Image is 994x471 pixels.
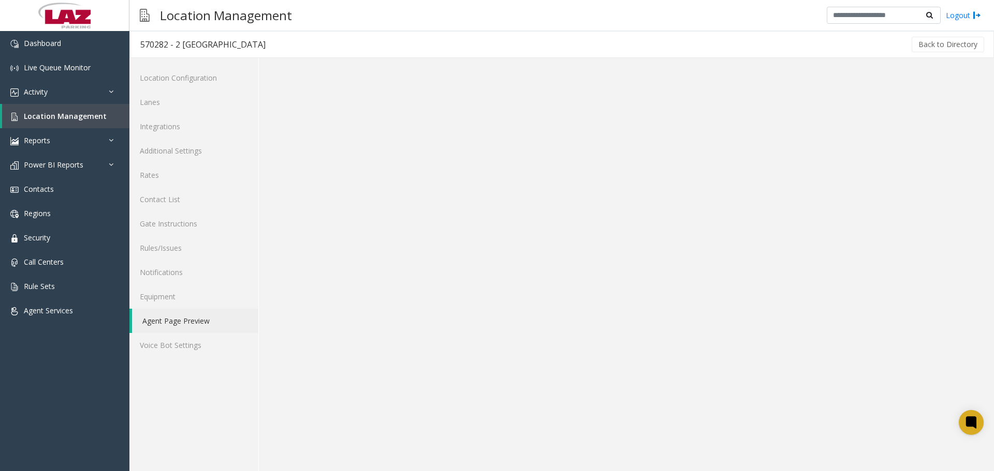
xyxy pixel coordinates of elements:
span: Rule Sets [24,281,55,291]
span: Location Management [24,111,107,121]
span: Live Queue Monitor [24,63,91,72]
h3: Location Management [155,3,297,28]
span: Power BI Reports [24,160,83,170]
span: Contacts [24,184,54,194]
span: Security [24,233,50,242]
div: 570282 - 2 [GEOGRAPHIC_DATA] [140,38,266,51]
a: Contact List [129,187,258,211]
img: 'icon' [10,283,19,291]
img: 'icon' [10,161,19,170]
img: 'icon' [10,234,19,242]
span: Regions [24,208,51,218]
a: Rates [129,163,258,187]
img: 'icon' [10,259,19,267]
img: 'icon' [10,64,19,72]
img: logout [973,10,981,21]
img: 'icon' [10,40,19,48]
a: Notifications [129,260,258,284]
img: 'icon' [10,210,19,218]
span: Agent Services [24,306,73,315]
span: Reports [24,135,50,145]
a: Rules/Issues [129,236,258,260]
a: Equipment [129,284,258,309]
a: Gate Instructions [129,211,258,236]
a: Additional Settings [129,139,258,163]
img: pageIcon [140,3,150,28]
a: Agent Page Preview [132,309,258,333]
span: Call Centers [24,257,64,267]
a: Integrations [129,114,258,139]
img: 'icon' [10,113,19,121]
a: Voice Bot Settings [129,333,258,357]
span: Dashboard [24,38,61,48]
a: Lanes [129,90,258,114]
button: Back to Directory [912,37,984,52]
img: 'icon' [10,88,19,97]
img: 'icon' [10,137,19,145]
a: Location Management [2,104,129,128]
img: 'icon' [10,186,19,194]
img: 'icon' [10,307,19,315]
a: Location Configuration [129,66,258,90]
a: Logout [946,10,981,21]
span: Activity [24,87,48,97]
